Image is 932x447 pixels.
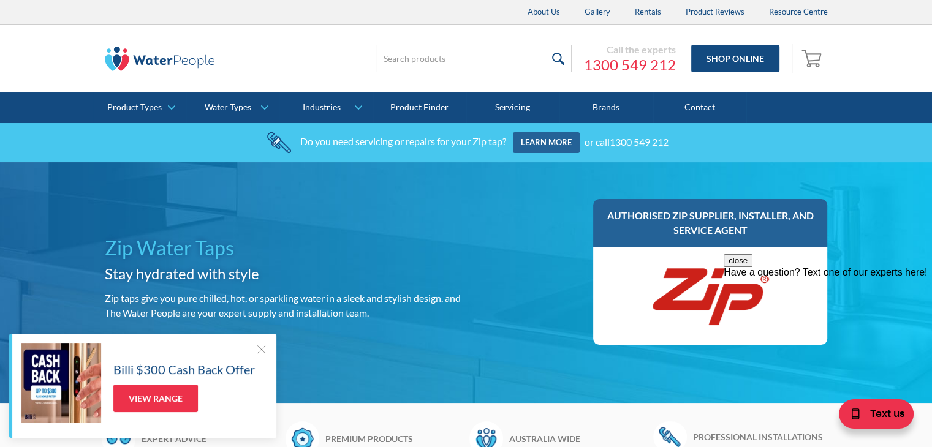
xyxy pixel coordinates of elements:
[559,92,653,123] a: Brands
[584,56,676,74] a: 1300 549 212
[186,92,279,123] a: Water Types
[513,132,580,153] a: Learn more
[724,254,932,401] iframe: podium webchat widget prompt
[798,44,828,73] a: Open empty cart
[142,432,279,445] h6: Expert advice
[585,135,669,147] div: or call
[693,430,831,443] h6: Professional installations
[653,92,746,123] a: Contact
[279,92,372,123] a: Industries
[610,135,669,147] a: 1300 549 212
[376,45,572,72] input: Search products
[801,48,825,68] img: shopping cart
[205,102,251,113] div: Water Types
[302,102,340,113] div: Industries
[113,360,255,378] h5: Billi $300 Cash Back Offer
[809,386,932,447] iframe: podium webchat widget bubble
[509,432,647,445] h6: Australia wide
[107,102,162,113] div: Product Types
[584,43,676,56] div: Call the experts
[373,92,466,123] a: Product Finder
[105,291,461,320] p: Zip taps give you pure chilled, hot, or sparkling water in a sleek and stylish design. and The Wa...
[105,47,215,71] img: The Water People
[300,135,506,147] div: Do you need servicing or repairs for your Zip tap?
[466,92,559,123] a: Servicing
[649,259,771,332] img: Zip
[105,233,461,263] h1: Zip Water Taps
[93,92,186,123] a: Product Types
[105,263,461,285] h2: Stay hydrated with style
[691,45,779,72] a: Shop Online
[113,385,198,412] a: View Range
[21,343,101,423] img: Billi $300 Cash Back Offer
[605,208,816,238] h3: Authorised Zip supplier, installer, and service agent
[325,432,463,445] h6: Premium products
